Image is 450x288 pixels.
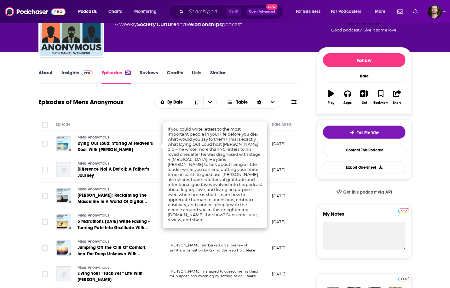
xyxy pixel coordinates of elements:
[170,269,258,274] span: [PERSON_NAME] managed to overcome his thirst
[78,161,109,166] span: Mens Anonymous
[398,207,409,213] a: Pro website
[389,86,406,109] button: Share
[78,265,109,270] span: Mens Anonymous
[398,277,409,282] img: Podchaser Pro
[249,10,275,13] span: Open Advanced
[350,130,355,135] img: tell me why sparkle
[190,96,203,108] button: Sort Direction
[104,7,126,17] a: Charts
[258,121,265,128] button: Column Actions
[78,271,142,282] span: Living Your “Fuck Yes” Life With [PERSON_NAME]
[74,7,105,17] button: open menu
[78,245,153,257] a: Jumping Off The Cliff Of Comfort, Into The Deep Unknown With [PERSON_NAME]
[170,248,242,252] span: self-transformation by taking the leap fro
[246,8,278,15] button: Open AdvancedNew
[327,7,371,17] button: open menu
[155,100,190,104] button: open menu
[115,21,242,28] div: A weekly podcast
[192,70,201,84] a: Lists
[272,167,286,172] p: [DATE]
[373,101,388,105] div: Bookmark
[78,265,153,271] a: Mens Anonymous
[186,21,222,27] a: Relationships
[78,219,150,237] span: 5 Marathons [DATE] While Fasting - Turning Pain Into Gratitude With [PERSON_NAME]
[398,276,409,282] a: Pro website
[42,271,48,277] span: Toggle select row
[134,7,157,16] span: Monitoring
[222,96,280,109] button: Choose View
[78,167,149,178] span: Difference Not A Deficit: A Father’s Journey
[78,213,153,218] a: Mens Anonymous
[140,70,158,84] a: Reviews
[243,248,255,253] span: ...More
[428,5,442,19] span: Logged in as OutlierAudio
[176,21,186,27] span: and
[82,71,93,76] img: Podchaser Pro
[428,5,442,19] button: Show profile menu
[323,161,406,173] button: Export One-Sheet
[157,21,176,27] a: Culture
[170,121,190,128] div: Description
[78,166,153,179] a: Difference Not A Deficit: A Father’s Journey
[5,6,66,18] img: Podchaser - Follow, Share and Rate Podcasts
[272,219,286,224] p: [DATE]
[362,101,367,105] div: List
[323,53,406,67] button: Follow
[78,213,109,217] span: Mens Anonymous
[108,7,122,16] span: Charts
[78,218,153,231] a: 5 Marathons [DATE] While Fasting - Turning Pain Into Gratitude With [PERSON_NAME]
[42,193,48,199] span: Toggle select row
[226,8,241,16] span: Ctrl K
[331,28,397,32] span: Good podcast? Give it some love!
[125,71,131,75] div: 26
[78,135,109,139] span: Mens Anonymous
[61,70,93,84] a: InsightsPodchaser Pro
[272,271,286,277] p: [DATE]
[42,167,48,172] span: Toggle select row
[236,100,248,104] span: Table
[398,208,409,213] img: Podchaser Pro
[210,70,226,84] a: Similar
[332,184,397,200] a: Get this podcast via API
[78,161,153,167] a: Mens Anonymous
[78,187,109,191] span: Mens Anonymous
[168,127,262,222] span: If you could write letters to the most important people in your life before you die, what would y...
[323,86,339,109] button: Play
[356,86,372,109] button: List
[167,100,185,104] span: By Date
[291,7,329,17] button: open menu
[38,98,123,106] h1: Episodes of Mens Anonymous
[137,21,156,27] a: Society
[78,245,147,263] span: Jumping Off The Cliff Of Comfort, Into The Deep Unknown With [PERSON_NAME]
[78,239,109,244] span: Mens Anonymous
[38,70,53,84] a: About
[395,6,406,17] a: Show notifications dropdown
[78,239,153,245] a: Mens Anonymous
[186,7,226,17] input: Search podcasts, credits, & more...
[42,141,48,147] span: Toggle select row
[393,101,401,105] div: Share
[411,6,420,17] a: Show notifications dropdown
[253,96,266,108] div: Sort Direction
[78,270,153,283] a: Living Your “Fuck Yes” Life With [PERSON_NAME]
[42,219,48,225] span: Toggle select row
[296,7,321,16] span: For Business
[331,7,361,16] span: For Podcasters
[78,193,147,211] span: [PERSON_NAME]: Reclaiming The Masculine In A World Of Digital Distraction
[266,4,278,10] span: New
[170,243,248,247] span: [PERSON_NAME] embarked on a journey of
[175,4,289,19] div: Search podcasts, credits, & more...
[78,7,97,16] span: Podcasts
[339,86,356,109] button: Apps
[78,192,153,205] a: [PERSON_NAME]: Reclaiming The Masculine In A World Of Digital Distraction
[323,211,406,222] label: My Notes
[328,101,335,105] div: Play
[343,189,392,195] span: Get this podcast via API
[344,101,352,105] div: Apps
[170,274,243,278] span: for purpose and meaning by setting aside
[154,96,217,109] h2: Choose List sort
[101,70,131,84] a: Episodes26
